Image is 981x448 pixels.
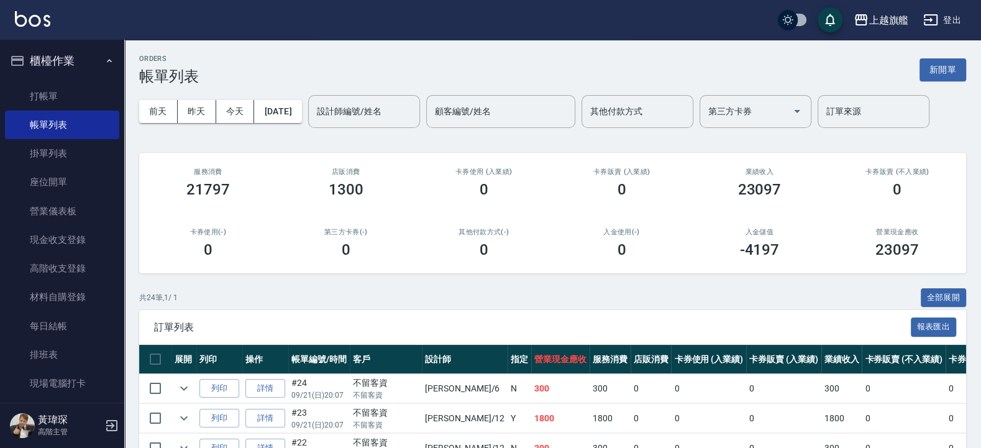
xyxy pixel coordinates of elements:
td: 0 [862,404,945,433]
h2: ORDERS [139,55,199,63]
button: expand row [175,409,193,427]
div: 不留客資 [353,406,419,419]
td: 300 [531,374,590,403]
td: 0 [671,404,746,433]
th: 服務消費 [590,345,631,374]
button: 列印 [199,409,239,428]
a: 每日結帳 [5,312,119,341]
a: 現場電腦打卡 [5,369,119,398]
th: 設計師 [422,345,508,374]
h3: 1300 [329,181,363,198]
button: 登出 [918,9,966,32]
a: 掛單列表 [5,139,119,168]
a: 現金收支登錄 [5,226,119,254]
p: 09/21 (日) 20:07 [291,419,347,431]
h3: 0 [893,181,901,198]
td: [PERSON_NAME] /6 [422,374,508,403]
h3: -4197 [739,241,779,258]
td: #24 [288,374,350,403]
h3: 0 [204,241,212,258]
th: 展開 [171,345,196,374]
a: 排班表 [5,341,119,369]
a: 詳情 [245,379,285,398]
a: 營業儀表板 [5,197,119,226]
h3: 21797 [186,181,230,198]
h2: 入金儲值 [705,228,813,236]
a: 座位開單 [5,168,119,196]
button: 列印 [199,379,239,398]
th: 操作 [242,345,288,374]
h2: 卡券販賣 (不入業績) [843,168,951,176]
p: 共 24 筆, 1 / 1 [139,292,178,303]
h2: 第三方卡券(-) [292,228,400,236]
td: 0 [746,374,821,403]
h3: 23097 [875,241,919,258]
button: 昨天 [178,100,216,123]
td: #23 [288,404,350,433]
h2: 業績收入 [705,168,813,176]
h3: 0 [617,181,626,198]
th: 卡券使用 (入業績) [671,345,746,374]
img: Logo [15,11,50,27]
th: 帳單編號/時間 [288,345,350,374]
td: 1800 [531,404,590,433]
h2: 卡券使用(-) [154,228,262,236]
button: 前天 [139,100,178,123]
a: 新開單 [919,63,966,75]
button: save [818,7,842,32]
td: 0 [671,374,746,403]
button: expand row [175,379,193,398]
button: 櫃檯作業 [5,45,119,77]
a: 帳單列表 [5,111,119,139]
td: 0 [631,404,672,433]
th: 卡券販賣 (不入業績) [862,345,945,374]
td: Y [508,404,531,433]
th: 客戶 [350,345,422,374]
th: 營業現金應收 [531,345,590,374]
td: N [508,374,531,403]
button: 全部展開 [921,288,967,308]
div: 不留客資 [353,377,419,390]
td: 300 [821,374,862,403]
p: 09/21 (日) 20:07 [291,390,347,401]
h2: 店販消費 [292,168,400,176]
h3: 服務消費 [154,168,262,176]
h2: 其他付款方式(-) [430,228,538,236]
button: [DATE] [254,100,301,123]
h3: 0 [480,181,488,198]
a: 掃碼打卡 [5,398,119,426]
img: Person [10,413,35,438]
td: 1800 [821,404,862,433]
h3: 帳單列表 [139,68,199,85]
a: 打帳單 [5,82,119,111]
th: 列印 [196,345,242,374]
span: 訂單列表 [154,321,911,334]
h3: 0 [342,241,350,258]
h5: 黃瑋琛 [38,414,101,426]
td: 0 [746,404,821,433]
p: 不留客資 [353,390,419,401]
a: 報表匯出 [911,321,957,332]
td: 300 [590,374,631,403]
a: 材料自購登錄 [5,283,119,311]
button: 報表匯出 [911,318,957,337]
h2: 營業現金應收 [843,228,951,236]
button: 今天 [216,100,255,123]
h3: 0 [617,241,626,258]
td: 1800 [590,404,631,433]
h2: 卡券使用 (入業績) [430,168,538,176]
td: [PERSON_NAME] /12 [422,404,508,433]
th: 指定 [508,345,531,374]
h3: 0 [480,241,488,258]
th: 卡券販賣 (入業績) [746,345,821,374]
p: 不留客資 [353,419,419,431]
a: 高階收支登錄 [5,254,119,283]
h2: 卡券販賣 (入業績) [567,168,675,176]
button: 上越旗艦 [849,7,913,33]
h2: 入金使用(-) [567,228,675,236]
button: 新開單 [919,58,966,81]
button: Open [787,101,807,121]
a: 詳情 [245,409,285,428]
td: 0 [631,374,672,403]
th: 店販消費 [631,345,672,374]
